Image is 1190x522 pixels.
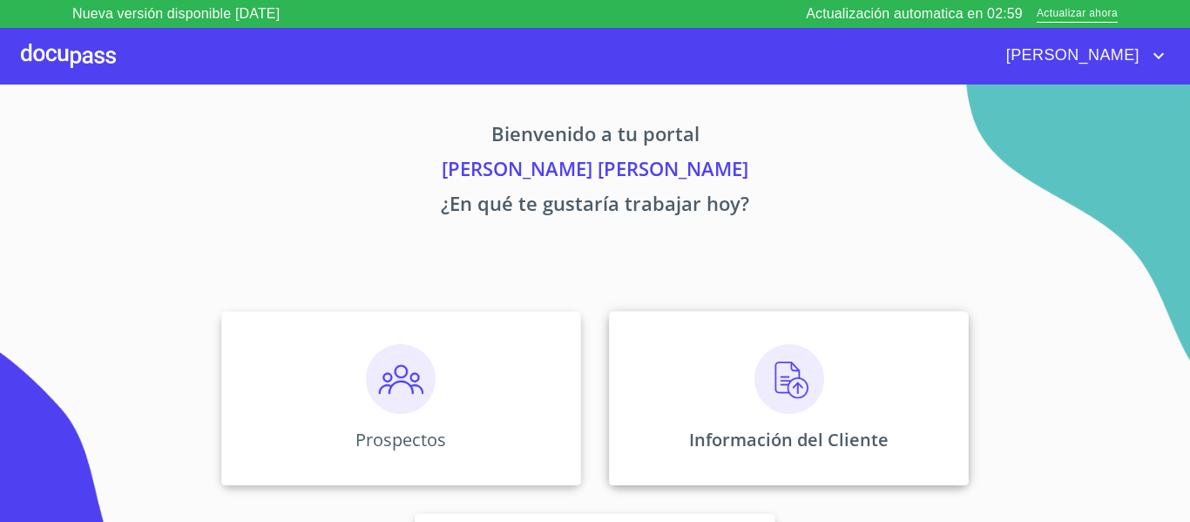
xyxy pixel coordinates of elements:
img: carga.png [754,344,824,414]
p: Nueva versión disponible [DATE] [72,3,280,24]
p: Prospectos [355,428,446,451]
button: account of current user [993,42,1169,70]
span: [PERSON_NAME] [993,42,1148,70]
span: Actualizar ahora [1037,5,1118,24]
p: Actualización automatica en 02:59 [806,3,1023,24]
p: [PERSON_NAME] [PERSON_NAME] [58,154,1132,189]
p: Información del Cliente [689,428,889,451]
p: Bienvenido a tu portal [58,119,1132,154]
p: ¿En qué te gustaría trabajar hoy? [58,189,1132,224]
img: prospectos.png [366,344,436,414]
